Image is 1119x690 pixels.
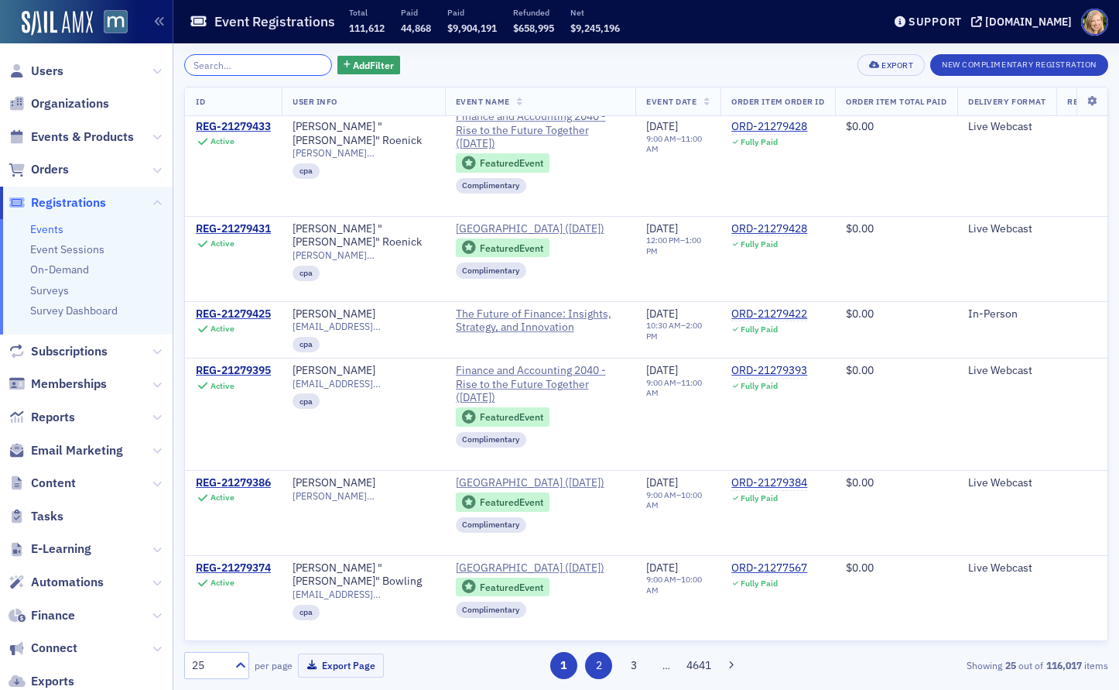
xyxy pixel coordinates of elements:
[731,561,807,575] a: ORD-21277567
[930,57,1108,70] a: New Complimentary Registration
[9,63,63,80] a: Users
[196,476,271,490] div: REG-21279386
[646,574,702,595] time: 10:00 AM
[646,320,681,331] time: 10:30 AM
[293,393,320,409] div: cpa
[31,161,69,178] span: Orders
[31,129,134,146] span: Events & Products
[9,343,108,360] a: Subscriptions
[210,239,234,249] div: Active
[731,120,807,134] div: ORD-21279428
[22,11,93,36] img: SailAMX
[480,583,543,592] div: Featured Event
[731,96,824,107] span: Order Item Order ID
[621,652,648,679] button: 3
[293,249,434,261] span: [PERSON_NAME][EMAIL_ADDRESS][DOMAIN_NAME]
[210,381,234,391] div: Active
[293,337,320,352] div: cpa
[31,574,104,591] span: Automations
[456,364,625,405] span: Finance and Accounting 2040 - Rise to the Future Together (October 2025)
[349,7,385,18] p: Total
[741,493,778,503] div: Fully Paid
[196,96,205,107] span: ID
[570,22,620,34] span: $9,245,196
[480,413,543,421] div: Featured Event
[646,235,680,245] time: 12:00 PM
[401,7,431,18] p: Paid
[646,235,701,256] time: 1:00 PM
[968,120,1045,134] div: Live Webcast
[31,63,63,80] span: Users
[9,673,74,690] a: Exports
[456,476,604,490] span: MACPA Town Hall (August 2025)
[456,364,625,405] a: Finance and Accounting 2040 - Rise to the Future Together ([DATE])
[930,54,1108,76] button: New Complimentary Registration
[210,136,234,146] div: Active
[846,363,874,377] span: $0.00
[9,442,123,459] a: Email Marketing
[104,10,128,34] img: SailAMX
[480,498,543,506] div: Featured Event
[456,110,625,151] span: Finance and Accounting 2040 - Rise to the Future Together (October 2025)
[9,129,134,146] a: Events & Products
[31,541,91,558] span: E-Learning
[456,493,550,512] div: Featured Event
[210,493,234,503] div: Active
[456,561,604,575] span: MACPA Town Hall (August 2025)
[456,602,527,617] div: Complimentary
[31,673,74,690] span: Exports
[741,137,778,147] div: Fully Paid
[480,159,543,167] div: Featured Event
[337,56,401,75] button: AddFilter
[293,605,320,620] div: cpa
[646,320,702,341] time: 2:00 PM
[9,194,106,211] a: Registrations
[293,364,375,378] a: [PERSON_NAME]
[349,22,385,34] span: 111,612
[646,377,676,388] time: 9:00 AM
[9,475,76,492] a: Content
[456,222,604,236] span: MACPA Town Hall (September 2025)
[741,578,778,589] div: Fully Paid
[31,475,76,492] span: Content
[646,96,696,107] span: Event Date
[741,239,778,249] div: Fully Paid
[456,517,527,533] div: Complimentary
[646,363,678,377] span: [DATE]
[31,442,123,459] span: Email Marketing
[30,242,104,256] a: Event Sessions
[298,654,384,678] button: Export Page
[30,222,63,236] a: Events
[192,657,226,674] div: 25
[293,476,375,490] a: [PERSON_NAME]
[456,263,527,278] div: Complimentary
[846,475,874,489] span: $0.00
[30,283,69,297] a: Surveys
[811,658,1108,672] div: Showing out of items
[293,321,434,332] span: [EMAIL_ADDRESS][DOMAIN_NAME]
[1043,658,1084,672] strong: 116,017
[293,589,434,600] span: [EMAIL_ADDRESS][DOMAIN_NAME]
[30,304,118,318] a: Survey Dashboard
[968,561,1045,575] div: Live Webcast
[293,266,320,281] div: cpa
[456,476,625,490] a: [GEOGRAPHIC_DATA] ([DATE])
[646,490,710,510] div: –
[293,307,375,321] a: [PERSON_NAME]
[646,489,676,500] time: 9:00 AM
[968,307,1045,321] div: In-Person
[646,221,678,235] span: [DATE]
[196,307,271,321] a: REG-21279425
[293,561,434,589] a: [PERSON_NAME] "[PERSON_NAME]" Bowling
[293,222,434,249] a: [PERSON_NAME] "[PERSON_NAME]" Roenick
[293,120,434,147] a: [PERSON_NAME] "[PERSON_NAME]" Roenick
[293,96,337,107] span: User Info
[196,561,271,575] a: REG-21279374
[731,364,807,378] a: ORD-21279393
